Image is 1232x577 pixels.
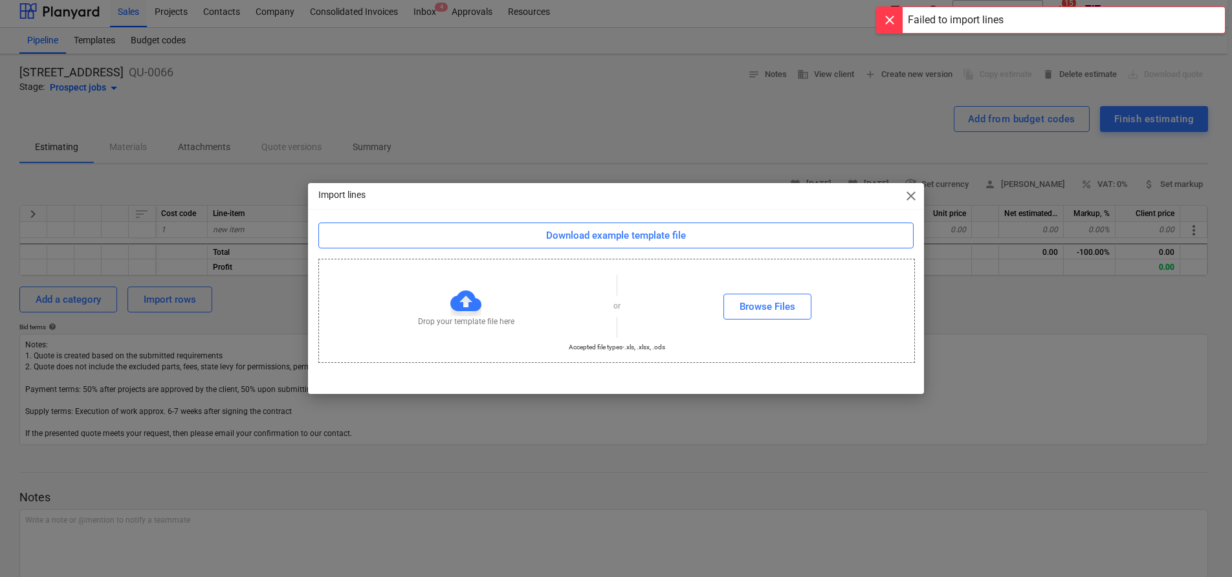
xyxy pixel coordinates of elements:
[613,301,621,312] p: or
[318,259,915,362] div: Drop your template file hereorBrowse FilesAccepted file types-.xls, .xlsx, .ods
[723,294,811,320] button: Browse Files
[418,316,514,327] p: Drop your template file here
[908,12,1004,28] div: Failed to import lines
[318,223,914,248] button: Download example template file
[318,188,366,202] p: Import lines
[546,227,686,244] div: Download example template file
[569,343,665,351] p: Accepted file types - .xls, .xlsx, .ods
[903,188,919,204] span: close
[740,298,795,315] div: Browse Files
